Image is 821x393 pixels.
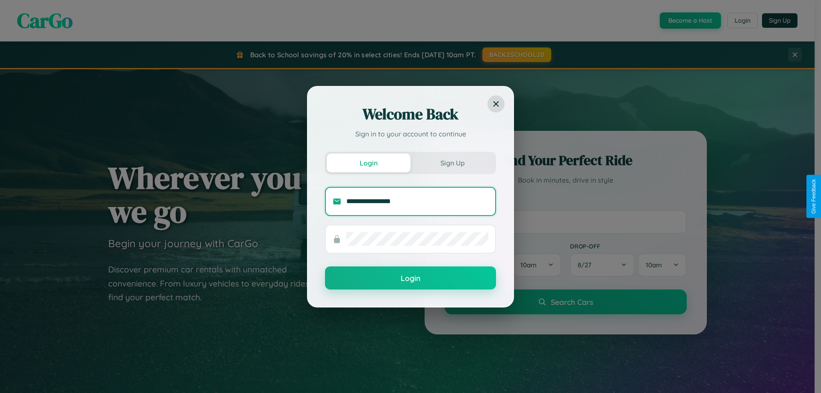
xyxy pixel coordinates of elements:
[325,266,496,290] button: Login
[811,179,817,214] div: Give Feedback
[325,104,496,124] h2: Welcome Back
[327,154,410,172] button: Login
[410,154,494,172] button: Sign Up
[325,129,496,139] p: Sign in to your account to continue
